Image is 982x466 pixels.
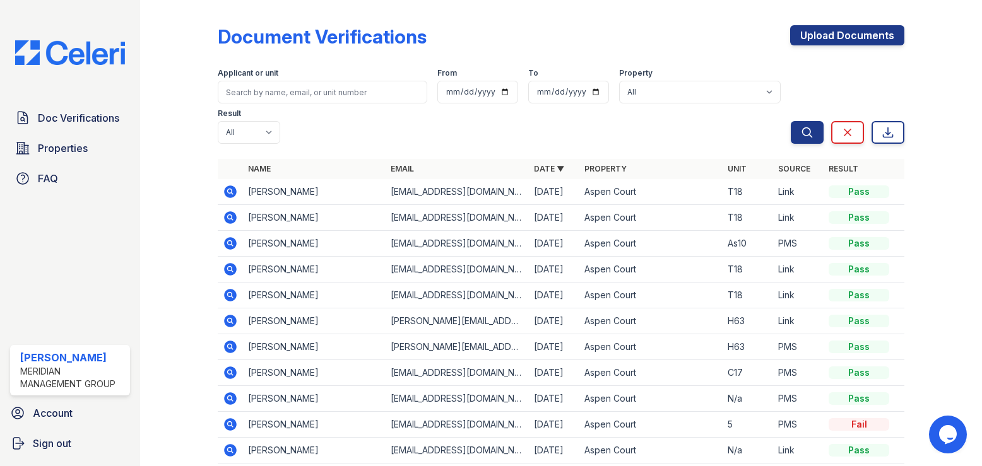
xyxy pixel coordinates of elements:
td: [PERSON_NAME][EMAIL_ADDRESS][DOMAIN_NAME] [386,334,529,360]
td: Aspen Court [579,283,723,308]
td: As10 [723,231,773,257]
td: Link [773,308,824,334]
td: H63 [723,308,773,334]
td: Link [773,179,824,205]
td: [PERSON_NAME] [243,412,386,438]
td: Aspen Court [579,205,723,231]
a: Unit [728,164,747,173]
td: PMS [773,334,824,360]
span: Doc Verifications [38,110,119,125]
td: [EMAIL_ADDRESS][DOMAIN_NAME] [386,412,529,438]
td: PMS [773,386,824,412]
td: [PERSON_NAME] [243,308,386,334]
td: [PERSON_NAME] [243,283,386,308]
span: FAQ [38,171,58,186]
td: [EMAIL_ADDRESS][DOMAIN_NAME] [386,360,529,386]
div: Meridian Management Group [20,365,125,390]
td: T18 [723,179,773,205]
td: Aspen Court [579,308,723,334]
td: Link [773,257,824,283]
a: Properties [10,136,130,161]
label: Applicant or unit [218,68,278,78]
td: C17 [723,360,773,386]
td: Aspen Court [579,386,723,412]
td: [EMAIL_ADDRESS][DOMAIN_NAME] [386,231,529,257]
span: Sign out [33,436,71,451]
div: Pass [829,315,889,327]
td: N/a [723,386,773,412]
td: N/a [723,438,773,463]
td: [DATE] [529,205,579,231]
label: From [437,68,457,78]
td: [DATE] [529,438,579,463]
td: [PERSON_NAME] [243,386,386,412]
td: [PERSON_NAME] [243,179,386,205]
a: Date ▼ [534,164,564,173]
a: Doc Verifications [10,105,130,131]
td: [EMAIL_ADDRESS][DOMAIN_NAME] [386,179,529,205]
td: [DATE] [529,386,579,412]
a: Upload Documents [790,25,904,45]
label: Result [218,108,241,119]
div: Pass [829,237,889,250]
span: Properties [38,141,88,156]
td: Aspen Court [579,412,723,438]
span: Account [33,405,73,421]
a: Sign out [5,431,135,456]
td: Aspen Court [579,179,723,205]
div: Pass [829,341,889,353]
td: Aspen Court [579,257,723,283]
td: [EMAIL_ADDRESS][DOMAIN_NAME] [386,283,529,308]
div: Fail [829,418,889,431]
div: Pass [829,366,889,379]
label: To [528,68,538,78]
td: PMS [773,360,824,386]
a: Name [248,164,271,173]
td: [EMAIL_ADDRESS][DOMAIN_NAME] [386,257,529,283]
a: FAQ [10,166,130,191]
td: [PERSON_NAME] [243,334,386,360]
a: Source [778,164,810,173]
td: [DATE] [529,179,579,205]
td: 5 [723,412,773,438]
td: T18 [723,205,773,231]
td: [DATE] [529,334,579,360]
iframe: chat widget [929,416,969,453]
td: Link [773,205,824,231]
td: Aspen Court [579,360,723,386]
td: [DATE] [529,283,579,308]
td: H63 [723,334,773,360]
div: Document Verifications [218,25,427,48]
td: Link [773,438,824,463]
td: [DATE] [529,231,579,257]
input: Search by name, email, or unit number [218,81,428,103]
td: [EMAIL_ADDRESS][DOMAIN_NAME] [386,438,529,463]
td: [DATE] [529,360,579,386]
div: Pass [829,211,889,224]
label: Property [619,68,653,78]
td: [EMAIL_ADDRESS][DOMAIN_NAME] [386,205,529,231]
td: Link [773,283,824,308]
div: Pass [829,444,889,457]
td: [DATE] [529,412,579,438]
td: Aspen Court [579,438,723,463]
td: Aspen Court [579,334,723,360]
td: [PERSON_NAME] [243,360,386,386]
td: T18 [723,283,773,308]
a: Email [391,164,414,173]
td: [DATE] [529,257,579,283]
a: Property [584,164,627,173]
div: Pass [829,289,889,301]
td: Aspen Court [579,231,723,257]
a: Account [5,400,135,426]
div: Pass [829,185,889,198]
div: Pass [829,263,889,276]
td: [PERSON_NAME] [243,205,386,231]
td: [PERSON_NAME] [243,231,386,257]
td: [PERSON_NAME][EMAIL_ADDRESS][DOMAIN_NAME] [386,308,529,334]
div: [PERSON_NAME] [20,350,125,365]
img: CE_Logo_Blue-a8612792a0a2168367f1c8372b55b34899dd931a85d93a1a3d3e32e68fde9ad4.png [5,40,135,65]
td: [PERSON_NAME] [243,438,386,463]
td: [DATE] [529,308,579,334]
